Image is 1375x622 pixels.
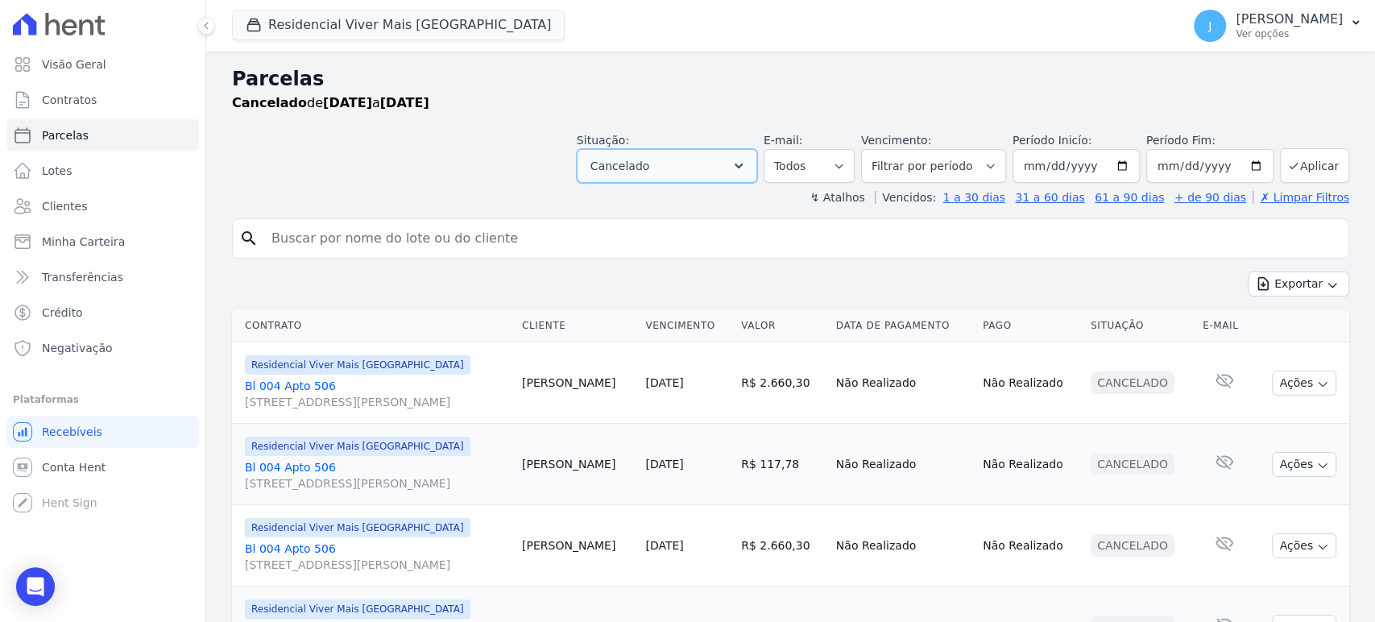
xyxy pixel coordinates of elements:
[1174,191,1246,204] a: + de 90 dias
[6,332,199,364] a: Negativação
[830,309,976,342] th: Data de Pagamento
[6,416,199,448] a: Recebíveis
[6,119,199,151] a: Parcelas
[1272,371,1336,396] button: Ações
[1272,452,1336,477] button: Ações
[875,191,936,204] label: Vencidos:
[735,505,830,587] td: R$ 2.660,30
[245,394,509,410] span: [STREET_ADDRESS][PERSON_NAME]
[1181,3,1375,48] button: J [PERSON_NAME] Ver opções
[42,269,123,285] span: Transferências
[1015,191,1084,204] a: 31 a 60 dias
[245,378,509,410] a: Bl 004 Apto 506[STREET_ADDRESS][PERSON_NAME]
[976,309,1084,342] th: Pago
[735,424,830,505] td: R$ 117,78
[42,92,97,108] span: Contratos
[42,340,113,356] span: Negativação
[830,424,976,505] td: Não Realizado
[861,134,931,147] label: Vencimento:
[976,424,1084,505] td: Não Realizado
[1208,20,1211,31] span: J
[262,222,1342,255] input: Buscar por nome do lote ou do cliente
[42,459,106,475] span: Conta Hent
[1091,534,1174,557] div: Cancelado
[645,458,683,471] a: [DATE]
[735,342,830,424] td: R$ 2.660,30
[1091,453,1174,475] div: Cancelado
[42,424,102,440] span: Recebíveis
[577,134,629,147] label: Situação:
[245,459,509,491] a: Bl 004 Apto 506[STREET_ADDRESS][PERSON_NAME]
[1280,148,1349,183] button: Aplicar
[1146,132,1274,149] label: Período Fim:
[232,95,307,110] strong: Cancelado
[42,198,87,214] span: Clientes
[1236,27,1343,40] p: Ver opções
[42,234,125,250] span: Minha Carteira
[1084,309,1196,342] th: Situação
[16,567,55,606] div: Open Intercom Messenger
[516,505,639,587] td: [PERSON_NAME]
[42,127,89,143] span: Parcelas
[13,390,193,409] div: Plataformas
[810,191,864,204] label: ↯ Atalhos
[645,539,683,552] a: [DATE]
[590,156,649,176] span: Cancelado
[735,309,830,342] th: Valor
[976,342,1084,424] td: Não Realizado
[232,93,429,113] p: de a
[1253,191,1349,204] a: ✗ Limpar Filtros
[6,190,199,222] a: Clientes
[639,309,735,342] th: Vencimento
[245,557,509,573] span: [STREET_ADDRESS][PERSON_NAME]
[6,226,199,258] a: Minha Carteira
[1095,191,1164,204] a: 61 a 90 dias
[516,342,639,424] td: [PERSON_NAME]
[830,342,976,424] td: Não Realizado
[6,451,199,483] a: Conta Hent
[42,56,106,73] span: Visão Geral
[245,541,509,573] a: Bl 004 Apto 506[STREET_ADDRESS][PERSON_NAME]
[516,424,639,505] td: [PERSON_NAME]
[42,163,72,179] span: Lotes
[577,149,757,183] button: Cancelado
[232,309,516,342] th: Contrato
[323,95,372,110] strong: [DATE]
[232,10,565,40] button: Residencial Viver Mais [GEOGRAPHIC_DATA]
[6,48,199,81] a: Visão Geral
[6,261,199,293] a: Transferências
[976,505,1084,587] td: Não Realizado
[1248,272,1349,296] button: Exportar
[943,191,1005,204] a: 1 a 30 dias
[1013,134,1091,147] label: Período Inicío:
[245,437,470,456] span: Residencial Viver Mais [GEOGRAPHIC_DATA]
[239,229,259,248] i: search
[6,84,199,116] a: Contratos
[1091,371,1174,394] div: Cancelado
[1196,309,1253,342] th: E-mail
[232,64,1349,93] h2: Parcelas
[6,155,199,187] a: Lotes
[380,95,429,110] strong: [DATE]
[42,305,83,321] span: Crédito
[1236,11,1343,27] p: [PERSON_NAME]
[645,376,683,389] a: [DATE]
[516,309,639,342] th: Cliente
[1272,533,1336,558] button: Ações
[245,475,509,491] span: [STREET_ADDRESS][PERSON_NAME]
[764,134,803,147] label: E-mail:
[830,505,976,587] td: Não Realizado
[245,599,470,619] span: Residencial Viver Mais [GEOGRAPHIC_DATA]
[245,355,470,375] span: Residencial Viver Mais [GEOGRAPHIC_DATA]
[6,296,199,329] a: Crédito
[245,518,470,537] span: Residencial Viver Mais [GEOGRAPHIC_DATA]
